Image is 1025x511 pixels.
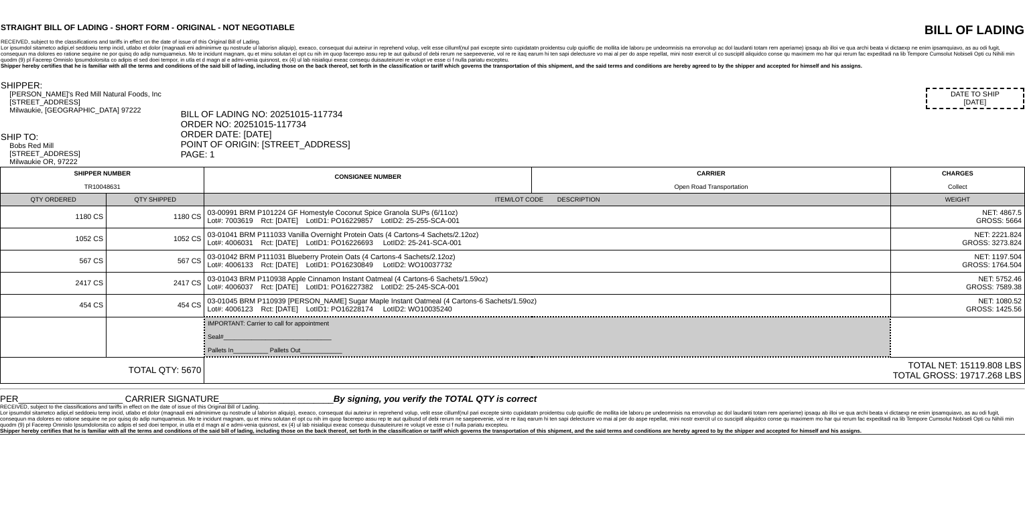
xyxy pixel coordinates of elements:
[1,273,107,295] td: 2417 CS
[1,206,107,228] td: 1180 CS
[1,132,180,142] div: SHIP TO:
[535,184,888,190] div: Open Road Transportation
[204,250,890,273] td: 03-01042 BRM P111031 Blueberry Protein Oats (4 Cartons-4 Sachets/2.12oz) Lot#: 4006133 Rct: [DATE...
[9,90,179,115] div: [PERSON_NAME]'s Red Mill Natural Foods, Inc [STREET_ADDRESS] Milwaukie, [GEOGRAPHIC_DATA] 97222
[1,63,1024,69] div: Shipper hereby certifies that he is familiar with all the terms and conditions of the said bill o...
[334,394,537,404] span: By signing, you verify the TOTAL QTY is correct
[890,228,1024,250] td: NET: 2221.824 GROSS: 3273.824
[107,250,204,273] td: 567 CS
[204,194,890,206] td: ITEM/LOT CODE DESCRIPTION
[890,273,1024,295] td: NET: 5752.46 GROSS: 7589.38
[1,80,180,90] div: SHIPPER:
[204,206,890,228] td: 03-00991 BRM P101224 GF Homestyle Coconut Spice Granola SUPs (6/11oz) Lot#: 7003619 Rct: [DATE] L...
[890,295,1024,317] td: NET: 1080.52 GROSS: 1425.56
[890,250,1024,273] td: NET: 1197.504 GROSS: 1764.504
[107,295,204,317] td: 454 CS
[890,167,1024,194] td: CHARGES
[204,317,890,357] td: IMPORTANT: Carrier to call for appointment Seal#_______________________________ Pallets In_______...
[750,23,1024,38] div: BILL OF LADING
[204,167,532,194] td: CONSIGNEE NUMBER
[1,295,107,317] td: 454 CS
[107,206,204,228] td: 1180 CS
[204,357,1025,384] td: TOTAL NET: 15119.808 LBS TOTAL GROSS: 19717.268 LBS
[1,228,107,250] td: 1052 CS
[107,194,204,206] td: QTY SHIPPED
[926,88,1024,109] div: DATE TO SHIP [DATE]
[1,167,204,194] td: SHIPPER NUMBER
[3,184,201,190] div: TR10048631
[181,109,1024,159] div: BILL OF LADING NO: 20251015-117734 ORDER NO: 20251015-117734 ORDER DATE: [DATE] POINT OF ORIGIN: ...
[9,142,179,166] div: Bobs Red Mill [STREET_ADDRESS] Milwaukie OR, 97222
[890,194,1024,206] td: WEIGHT
[107,273,204,295] td: 2417 CS
[1,357,204,384] td: TOTAL QTY: 5670
[532,167,891,194] td: CARRIER
[204,273,890,295] td: 03-01043 BRM P110938 Apple Cinnamon Instant Oatmeal (4 Cartons-6 Sachets/1.59oz) Lot#: 4006037 Rc...
[204,228,890,250] td: 03-01041 BRM P111033 Vanilla Overnight Protein Oats (4 Cartons-4 Sachets/2.12oz) Lot#: 4006031 Rc...
[204,295,890,317] td: 03-01045 BRM P110939 [PERSON_NAME] Sugar Maple Instant Oatmeal (4 Cartons-6 Sachets/1.59oz) Lot#:...
[894,184,1022,190] div: Collect
[890,206,1024,228] td: NET: 4867.5 GROSS: 5664
[1,194,107,206] td: QTY ORDERED
[1,250,107,273] td: 567 CS
[107,228,204,250] td: 1052 CS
